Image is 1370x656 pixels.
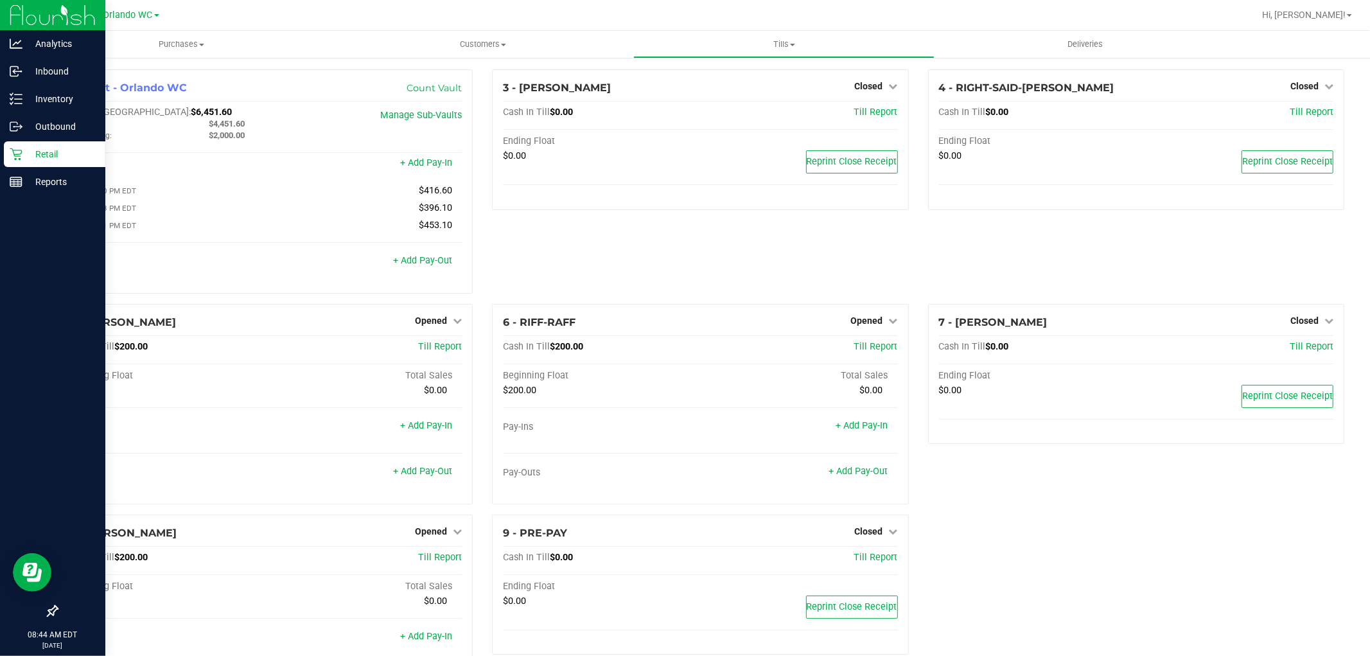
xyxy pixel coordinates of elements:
a: Count Vault [407,82,462,94]
a: Till Report [854,107,898,118]
span: Cash In Till [503,107,550,118]
span: $396.10 [419,202,452,213]
span: Closed [855,81,883,91]
div: Ending Float [503,581,700,592]
div: Pay-Outs [67,467,265,479]
span: $0.00 [550,552,573,563]
a: Purchases [31,31,332,58]
div: Pay-Ins [67,421,265,433]
div: Pay-Outs [503,467,700,479]
inline-svg: Retail [10,148,22,161]
p: Inventory [22,91,100,107]
div: Pay-Ins [67,159,265,170]
span: 6 - RIFF-RAFF [503,316,575,328]
a: Manage Sub-Vaults [380,110,462,121]
span: $0.00 [424,385,447,396]
a: + Add Pay-Out [393,466,452,477]
p: Reports [22,174,100,190]
a: + Add Pay-Out [393,255,452,266]
div: Ending Float [503,136,700,147]
span: $4,451.60 [209,119,245,129]
span: $0.00 [550,107,573,118]
span: Closed [1290,315,1319,326]
a: + Add Pay-In [400,631,452,642]
span: $200.00 [114,552,148,563]
span: Customers [333,39,633,50]
div: Pay-Outs [67,256,265,268]
a: Till Report [854,341,898,352]
inline-svg: Inventory [10,93,22,105]
div: Ending Float [939,370,1136,382]
span: Reprint Close Receipt [807,601,897,612]
span: Cash In [GEOGRAPHIC_DATA]: [67,107,191,118]
span: $0.00 [939,150,962,161]
span: 9 - PRE-PAY [503,527,567,539]
span: Closed [855,526,883,536]
button: Reprint Close Receipt [806,596,898,619]
div: Total Sales [265,581,462,592]
a: + Add Pay-In [400,420,452,431]
span: Cash In Till [503,552,550,563]
span: Reprint Close Receipt [1242,156,1333,167]
span: $2,000.00 [209,130,245,140]
a: Till Report [418,341,462,352]
button: Reprint Close Receipt [806,150,898,173]
span: Closed [1290,81,1319,91]
inline-svg: Analytics [10,37,22,50]
span: Hi, [PERSON_NAME]! [1262,10,1346,20]
span: 7 - [PERSON_NAME] [939,316,1048,328]
span: Orlando WC [103,10,153,21]
p: Retail [22,146,100,162]
button: Reprint Close Receipt [1242,385,1333,408]
div: Pay-Ins [67,632,265,644]
span: $453.10 [419,220,452,231]
span: $0.00 [986,107,1009,118]
a: + Add Pay-In [836,420,888,431]
span: Tills [634,39,934,50]
span: $6,451.60 [191,107,232,118]
p: Outbound [22,119,100,134]
a: Till Report [854,552,898,563]
inline-svg: Inbound [10,65,22,78]
button: Reprint Close Receipt [1242,150,1333,173]
div: Beginning Float [503,370,700,382]
div: Pay-Ins [503,421,700,433]
span: Opened [415,315,447,326]
span: Purchases [31,39,332,50]
span: Cash In Till [939,107,986,118]
span: Cash In Till [939,341,986,352]
span: $0.00 [503,150,526,161]
a: + Add Pay-Out [829,466,888,477]
a: Till Report [1290,341,1333,352]
p: [DATE] [6,641,100,650]
span: $200.00 [114,341,148,352]
inline-svg: Reports [10,175,22,188]
span: Reprint Close Receipt [807,156,897,167]
span: $0.00 [860,385,883,396]
p: Analytics [22,36,100,51]
span: $0.00 [424,596,447,607]
div: Beginning Float [67,370,265,382]
span: $416.60 [419,185,452,196]
span: $200.00 [503,385,536,396]
span: Cash In Till [503,341,550,352]
a: Deliveries [935,31,1236,58]
div: Beginning Float [67,581,265,592]
div: Total Sales [265,370,462,382]
div: Ending Float [939,136,1136,147]
span: 1 - Vault - Orlando WC [67,82,187,94]
span: Deliveries [1050,39,1120,50]
span: 5 - [PERSON_NAME] [67,316,176,328]
span: 4 - RIGHT-SAID-[PERSON_NAME] [939,82,1114,94]
p: Inbound [22,64,100,79]
span: $0.00 [503,596,526,607]
span: Opened [415,526,447,536]
a: Tills [633,31,935,58]
a: Till Report [418,552,462,563]
span: Till Report [1290,107,1333,118]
